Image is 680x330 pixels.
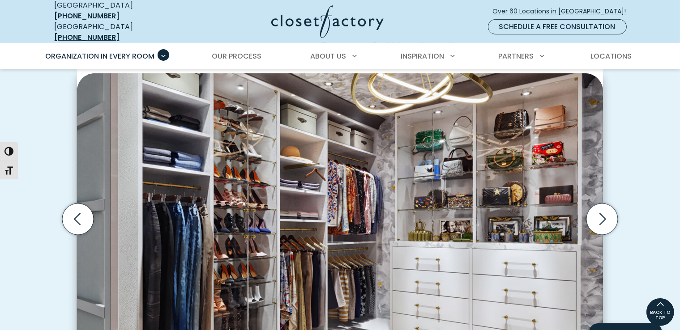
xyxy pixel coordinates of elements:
button: Previous slide [59,200,97,238]
span: Over 60 Locations in [GEOGRAPHIC_DATA]! [493,7,633,16]
button: Next slide [583,200,621,238]
span: Partners [498,51,534,61]
img: Closet Factory Logo [271,5,384,38]
a: [PHONE_NUMBER] [55,11,120,21]
span: Our Process [212,51,261,61]
span: Locations [590,51,632,61]
a: [PHONE_NUMBER] [55,32,120,42]
span: About Us [310,51,346,61]
a: Over 60 Locations in [GEOGRAPHIC_DATA]! [492,4,634,19]
a: BACK TO TOP [646,298,675,326]
span: Organization in Every Room [46,51,155,61]
span: BACK TO TOP [646,310,674,321]
a: Schedule a Free Consultation [488,19,627,34]
nav: Primary Menu [39,44,641,69]
div: [GEOGRAPHIC_DATA] [55,21,184,43]
span: Inspiration [401,51,444,61]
